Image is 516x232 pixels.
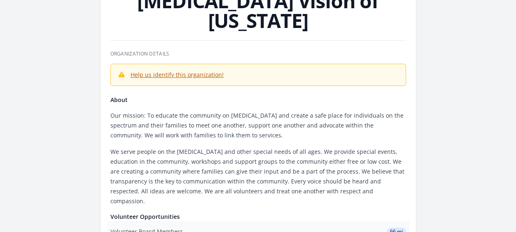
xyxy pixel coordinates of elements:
[110,213,406,221] h4: Volunteer Opportunities
[110,147,406,206] p: We serve people on the [MEDICAL_DATA] and other special needs of all ages. We provide special eve...
[131,71,224,79] a: Help us identify this organization!
[110,111,406,140] p: Our mission: To educate the community on [MEDICAL_DATA] and create a safe place for individuals o...
[110,96,406,104] h4: About
[110,51,406,57] h3: Organization Details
